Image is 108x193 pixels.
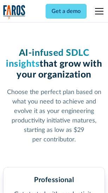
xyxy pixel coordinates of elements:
h1: that grow with your organization [3,48,105,81]
a: home [3,5,26,19]
p: Choose the perfect plan based on what you need to achieve and evolve it as your engineering produ... [3,88,105,145]
h2: Professional [34,176,74,184]
span: AI-infused SDLC insights [6,48,89,68]
div: menu [91,3,105,20]
a: Get a demo [46,4,87,19]
img: Logo of the analytics and reporting company Faros. [3,5,26,19]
